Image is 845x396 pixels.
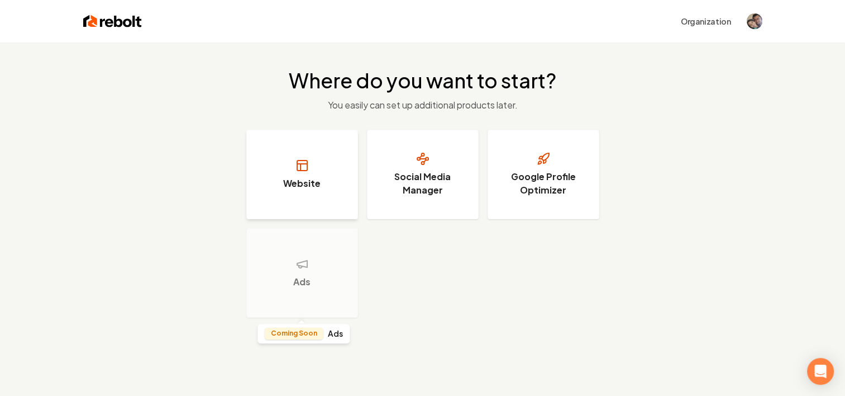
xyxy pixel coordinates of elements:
[488,130,599,219] button: Google Profile Optimizer
[83,13,142,29] img: Rebolt Logo
[367,130,479,219] button: Social Media Manager
[328,329,343,337] h4: Ads
[271,329,317,338] p: Coming Soon
[747,13,762,29] img: Jose Kumul
[674,11,738,31] button: Organization
[381,170,465,197] h3: Social Media Manager
[807,358,834,385] div: Open Intercom Messenger
[502,170,585,197] h3: Google Profile Optimizer
[747,13,762,29] button: Open user button
[289,69,556,92] h2: Where do you want to start?
[283,177,321,190] h3: Website
[293,275,311,289] h3: Ads
[289,98,556,112] p: You easily can set up additional products later.
[246,130,358,219] button: Website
